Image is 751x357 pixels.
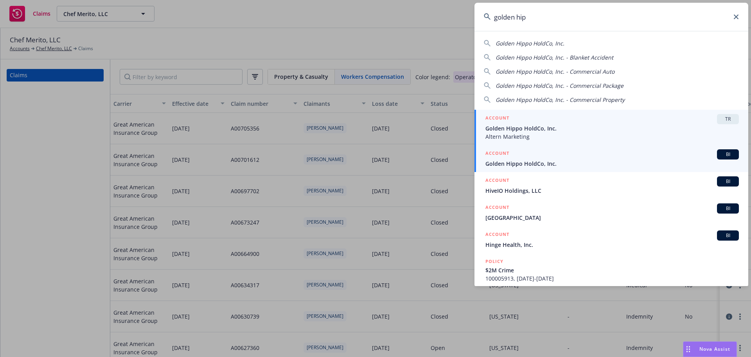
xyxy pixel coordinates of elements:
span: BI [720,178,736,185]
a: ACCOUNTBIGolden Hippo HoldCo, Inc. [474,145,748,172]
input: Search... [474,3,748,31]
h5: ACCOUNT [485,230,509,240]
span: Nova Assist [699,346,730,352]
span: HiveIO Holdings, LLC [485,187,739,195]
span: BI [720,151,736,158]
a: ACCOUNTBIHiveIO Holdings, LLC [474,172,748,199]
span: $2M Crime [485,266,739,274]
span: 100005913, [DATE]-[DATE] [485,274,739,283]
span: Golden Hippo HoldCo, Inc. - Blanket Accident [496,54,613,61]
h5: ACCOUNT [485,149,509,159]
span: Golden Hippo HoldCo, Inc. [496,40,564,47]
h5: ACCOUNT [485,114,509,123]
a: POLICY$2M Crime100005913, [DATE]-[DATE] [474,253,748,287]
span: Golden Hippo HoldCo, Inc. - Commercial Package [496,82,623,89]
button: Nova Assist [683,341,737,357]
a: ACCOUNTBI[GEOGRAPHIC_DATA] [474,199,748,226]
span: Hinge Health, Inc. [485,241,739,249]
span: Golden Hippo HoldCo, Inc. - Commercial Auto [496,68,614,75]
span: TR [720,116,736,123]
span: Golden Hippo HoldCo, Inc. [485,159,739,168]
h5: ACCOUNT [485,203,509,213]
h5: ACCOUNT [485,176,509,186]
span: Golden Hippo HoldCo, Inc. - Commercial Property [496,96,625,103]
span: Golden Hippo HoldCo, Inc. [485,124,739,132]
a: ACCOUNTTRGolden Hippo HoldCo, Inc.Altern Marketing [474,110,748,145]
span: [GEOGRAPHIC_DATA] [485,214,739,222]
h5: POLICY [485,257,503,265]
span: BI [720,205,736,212]
div: Drag to move [683,342,693,357]
span: Altern Marketing [485,132,739,141]
span: BI [720,232,736,239]
a: ACCOUNTBIHinge Health, Inc. [474,226,748,253]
